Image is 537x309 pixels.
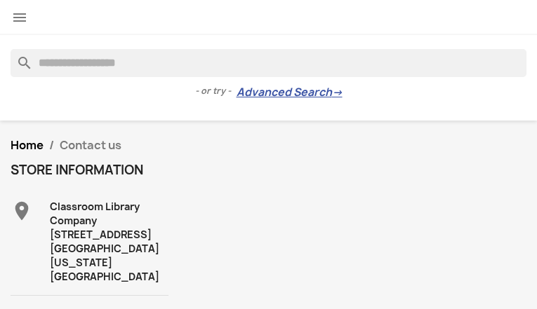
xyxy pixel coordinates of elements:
i:  [11,9,28,26]
span: Contact us [60,137,121,153]
span: → [332,85,343,99]
a: Advanced Search→ [237,85,343,99]
div: Classroom Library Company [STREET_ADDRESS] [GEOGRAPHIC_DATA][US_STATE] [GEOGRAPHIC_DATA] [50,200,168,284]
i: search [11,49,27,66]
h4: Store information [11,163,168,177]
input: Search [11,49,526,77]
a: Home [11,137,44,153]
span: - or try - [195,84,237,98]
i:  [11,200,33,222]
